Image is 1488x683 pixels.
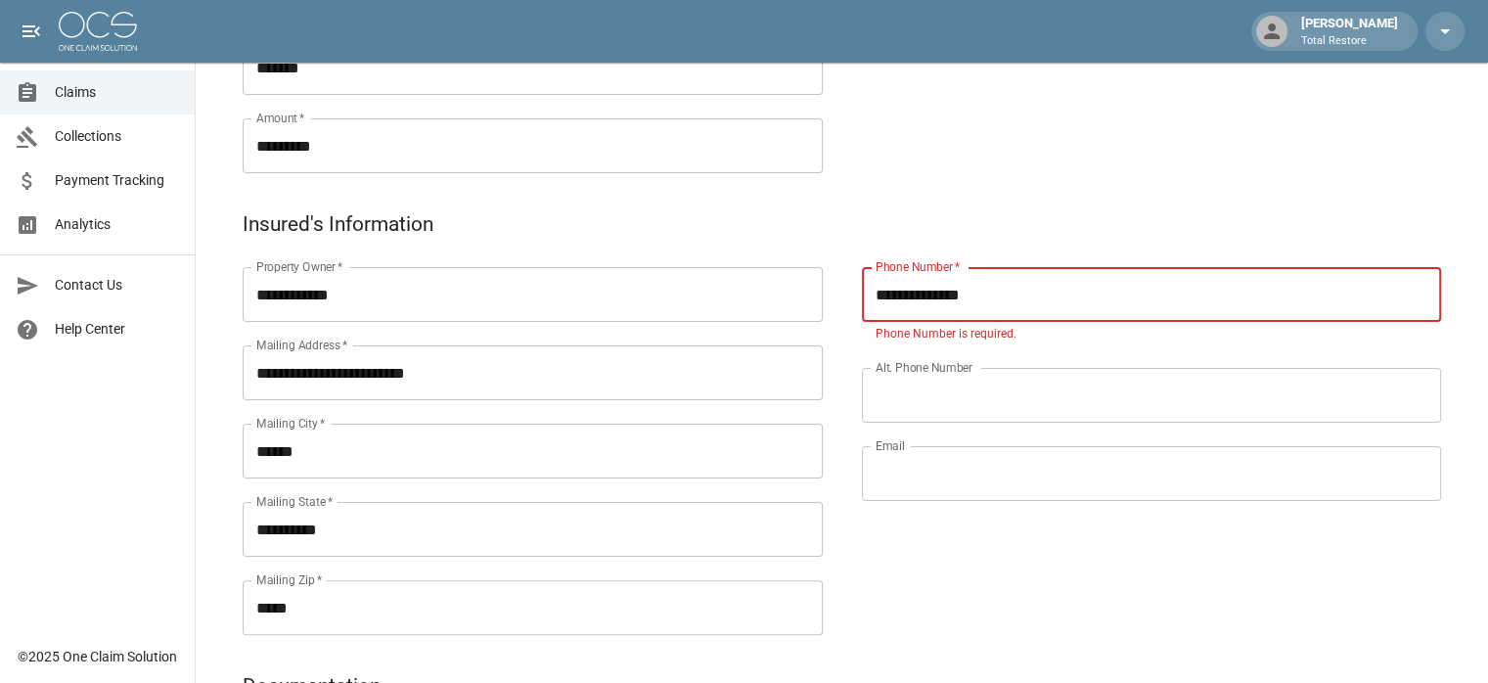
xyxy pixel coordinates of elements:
label: Alt. Phone Number [876,359,972,376]
label: Mailing Address [256,337,347,353]
span: Contact Us [55,275,179,296]
span: Analytics [55,214,179,235]
div: [PERSON_NAME] [1293,14,1406,49]
label: Mailing Zip [256,571,323,588]
p: Total Restore [1301,33,1398,50]
span: Claims [55,82,179,103]
label: Mailing City [256,415,326,432]
span: Collections [55,126,179,147]
label: Property Owner [256,258,343,275]
label: Amount [256,110,305,126]
div: © 2025 One Claim Solution [18,647,177,666]
label: Email [876,437,905,454]
label: Phone Number [876,258,960,275]
img: ocs-logo-white-transparent.png [59,12,137,51]
button: open drawer [12,12,51,51]
span: Payment Tracking [55,170,179,191]
span: Help Center [55,319,179,340]
p: Phone Number is required. [876,325,1428,344]
label: Mailing State [256,493,333,510]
